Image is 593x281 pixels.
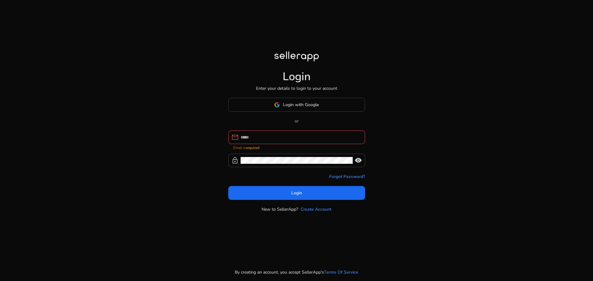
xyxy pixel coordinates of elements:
[246,145,259,150] strong: required
[256,85,337,92] p: Enter your details to login to your account
[262,206,298,213] p: New to SellerApp?
[228,118,365,124] p: or
[355,157,362,164] span: visibility
[324,269,358,275] a: Terms Of Service
[231,157,239,164] span: lock
[228,98,365,112] button: Login with Google
[291,190,302,196] span: Login
[233,144,360,151] mat-error: Email is
[283,101,319,108] span: Login with Google
[231,134,239,141] span: mail
[228,186,365,200] button: Login
[283,70,311,83] h1: Login
[329,173,365,180] a: Forgot Password?
[301,206,331,213] a: Create Account
[274,102,280,108] img: google-logo.svg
